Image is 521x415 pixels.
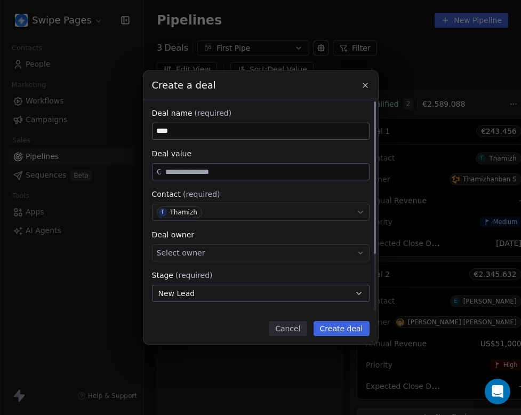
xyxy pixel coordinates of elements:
[152,229,370,240] div: Deal owner
[152,189,181,199] span: Contact
[158,288,195,299] span: New Lead
[152,310,370,321] div: Expected close date
[269,321,307,336] button: Cancel
[170,209,197,216] div: Thamizh
[152,78,216,92] span: Create a deal
[157,248,205,258] span: Select owner
[314,321,370,336] button: Create deal
[175,270,213,281] span: (required)
[195,108,232,118] span: (required)
[161,208,164,217] div: T
[152,270,173,281] span: Stage
[157,166,162,177] span: €
[152,148,370,159] div: Deal value
[183,189,220,199] span: (required)
[152,108,193,118] span: Deal name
